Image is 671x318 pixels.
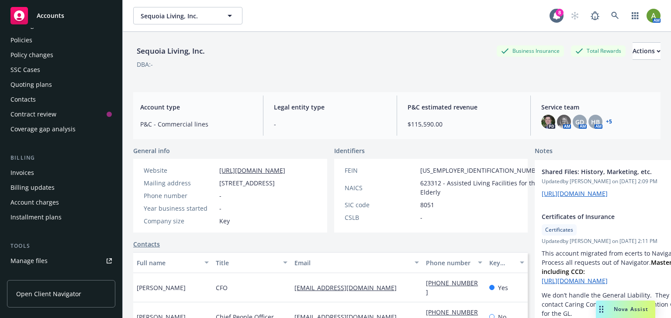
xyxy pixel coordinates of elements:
div: Title [216,258,278,267]
a: [EMAIL_ADDRESS][DOMAIN_NAME] [294,284,404,292]
div: Tools [7,242,115,250]
span: - [420,213,422,222]
span: Key [219,216,230,226]
button: Phone number [422,252,485,273]
div: Key contact [489,258,515,267]
a: Start snowing [566,7,584,24]
a: Policy checking [7,269,115,283]
span: General info [133,146,170,155]
a: Contract review [7,107,115,121]
button: Key contact [486,252,528,273]
a: [PHONE_NUMBER] [426,279,478,296]
button: Title [212,252,291,273]
div: Account charges [10,195,59,209]
span: - [219,191,221,200]
a: Policies [7,33,115,47]
img: photo [541,115,555,129]
span: P&C estimated revenue [408,103,520,112]
div: Coverage gap analysis [10,122,76,136]
div: Drag to move [596,301,607,318]
div: Year business started [144,204,216,213]
span: P&C - Commercial lines [140,120,252,129]
a: Switch app [626,7,644,24]
div: 8 [556,9,564,17]
span: $115,590.00 [408,120,520,129]
span: Service team [541,103,654,112]
div: Email [294,258,409,267]
button: Sequoia Living, Inc. [133,7,242,24]
div: Website [144,166,216,175]
a: Invoices [7,166,115,180]
span: Sequoia Living, Inc. [141,11,216,21]
a: Policy changes [7,48,115,62]
div: SSC Cases [10,63,40,77]
span: Account type [140,103,252,112]
div: Billing [7,154,115,162]
div: Company size [144,216,216,226]
div: Contacts [10,92,36,106]
span: HB [591,117,600,127]
a: Installment plans [7,210,115,224]
span: Nova Assist [614,305,648,313]
a: SSC Cases [7,63,115,77]
div: Full name [137,258,199,267]
div: Manage files [10,254,48,268]
a: Search [606,7,624,24]
div: Sequoia Living, Inc. [133,45,208,57]
img: photo [557,115,571,129]
div: Billing updates [10,181,55,195]
img: photo [647,9,661,23]
span: Certificates [545,226,573,234]
a: Coverage gap analysis [7,122,115,136]
a: [URL][DOMAIN_NAME] [542,189,608,198]
a: Contacts [133,239,160,249]
a: Report a Bug [586,7,604,24]
div: Invoices [10,166,34,180]
span: GD [575,117,584,127]
span: Yes [498,283,508,292]
a: Account charges [7,195,115,209]
span: Open Client Navigator [16,289,81,298]
div: NAICS [345,183,417,192]
div: Total Rewards [571,45,626,56]
div: Phone number [426,258,472,267]
a: Quoting plans [7,78,115,92]
a: Manage files [7,254,115,268]
span: Certificates of Insurance [542,212,671,221]
div: Actions [633,43,661,59]
div: Policy changes [10,48,53,62]
span: 623312 - Assisted Living Facilities for the Elderly [420,178,545,197]
div: Contract review [10,107,56,121]
div: Business Insurance [497,45,564,56]
div: Phone number [144,191,216,200]
span: 8051 [420,200,434,209]
span: [US_EMPLOYER_IDENTIFICATION_NUMBER] [420,166,545,175]
div: DBA: - [137,60,153,69]
a: Contacts [7,92,115,106]
a: [URL][DOMAIN_NAME] [219,166,285,174]
a: [URL][DOMAIN_NAME] [542,277,608,285]
span: - [219,204,221,213]
button: Nova Assist [596,301,655,318]
span: Shared Files: History, Marketing, etc. [542,167,671,176]
div: SIC code [345,200,417,209]
div: Quoting plans [10,78,52,92]
div: Installment plans [10,210,62,224]
div: FEIN [345,166,417,175]
span: [STREET_ADDRESS] [219,178,275,188]
a: Billing updates [7,181,115,195]
span: Accounts [37,12,64,19]
span: CFO [216,283,228,292]
span: Notes [535,146,553,157]
div: Mailing address [144,178,216,188]
span: Legal entity type [274,103,386,112]
div: CSLB [345,213,417,222]
button: Email [291,252,422,273]
button: Actions [633,42,661,60]
span: [PERSON_NAME] [137,283,186,292]
div: Policy checking [10,269,55,283]
a: +5 [606,119,612,124]
span: Identifiers [334,146,365,155]
div: Policies [10,33,32,47]
button: Full name [133,252,212,273]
